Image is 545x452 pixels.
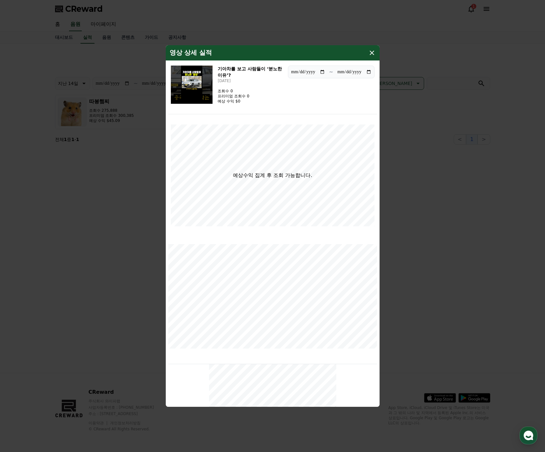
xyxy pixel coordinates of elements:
[166,45,380,407] div: modal
[20,211,24,216] span: 홈
[170,49,212,57] h4: 영상 상세 실적
[98,211,106,216] span: 설정
[218,78,283,83] p: [DATE]
[42,202,82,218] a: 대화
[171,66,213,104] img: 기아차를 보고 사람들이 ‘분노한 이유’?
[82,202,122,218] a: 설정
[58,212,66,217] span: 대화
[218,88,249,94] p: 조회수 0
[2,202,42,218] a: 홈
[329,68,333,76] p: ~
[218,66,283,78] h3: 기아차를 보고 사람들이 ‘분노한 이유’?
[233,172,312,179] p: 예상수익 집계 후 조회 가능합니다.
[218,99,249,104] p: 예상 수익 $0
[218,94,249,99] p: 프리미엄 조회수 0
